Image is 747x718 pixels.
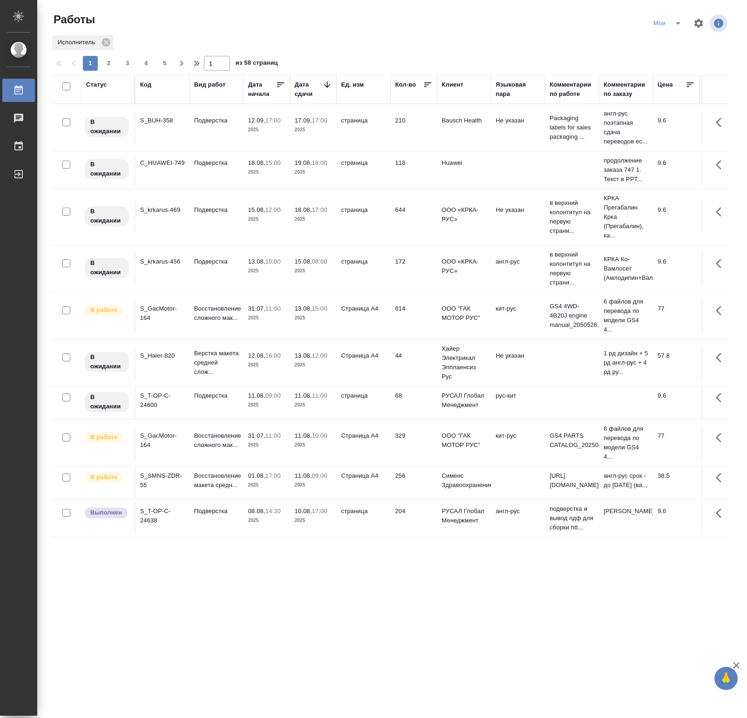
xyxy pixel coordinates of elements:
p: 2025 [295,516,332,525]
span: 🙏 [718,669,734,688]
td: 44 [390,346,437,379]
div: Вид работ [194,80,226,89]
p: 2025 [248,125,285,135]
div: S_krkarus-469 [140,205,185,215]
p: В ожидании [90,352,123,371]
div: Исполнитель [52,35,114,50]
td: Не указан [491,346,545,379]
td: Страница А4 [336,346,390,379]
div: Цена [658,80,673,89]
td: 9.6 [653,154,700,186]
div: Дата сдачи [295,80,323,99]
p: GS4 4WD-4B20J engine manual_2050526.p... [550,302,594,330]
p: Верстка макета средней слож... [194,349,239,377]
div: Исполнитель назначен, приступать к работе пока рано [84,391,130,413]
p: В работе [90,473,117,482]
p: в верхний колонтитул на первую страни... [550,250,594,287]
div: Исполнитель выполняет работу [84,304,130,317]
td: 2 543,20 ₽ [700,346,746,379]
p: 2025 [295,125,332,135]
div: Исполнитель назначен, приступать к работе пока рано [84,158,130,180]
p: GS4 PARTS CATALOG_20250714.pdf [550,431,594,450]
p: 11:00 [265,432,281,439]
span: 4 [139,59,154,68]
div: S_Haier-820 [140,351,185,360]
td: Не указан [491,201,545,233]
td: 2 016,00 ₽ [700,111,746,144]
td: 9.6 [653,252,700,285]
p: 6 файлов для перевода по модели GS4 4... [604,424,648,461]
div: Исполнитель назначен, приступать к работе пока рано [84,257,130,279]
td: Страница А4 [336,467,390,499]
div: S_GacMotor-164 [140,304,185,323]
div: Комментарии по заказу [604,80,648,99]
button: Здесь прячутся важные кнопки [710,154,733,176]
div: Кол-во [395,80,416,89]
p: В ожидании [90,117,123,136]
p: 2025 [295,400,332,410]
td: 9.6 [653,386,700,419]
p: 2025 [295,481,332,490]
p: 18:00 [312,159,327,166]
p: ООО "ГАК МОТОР РУС" [442,431,486,450]
p: Восстановление сложного мак... [194,431,239,450]
button: 4 [139,56,154,71]
p: 17:00 [312,117,327,124]
p: 15.08, [295,258,312,265]
p: [URL][DOMAIN_NAME].. [550,471,594,490]
p: 15:00 [265,159,281,166]
td: кит-рус [491,427,545,459]
p: Huawei [442,158,486,168]
p: 17:00 [265,117,281,124]
span: из 58 страниц [236,57,278,71]
div: Исполнитель выполняет работу [84,471,130,484]
button: Здесь прячутся важные кнопки [710,201,733,223]
td: Страница А4 [336,427,390,459]
p: 10:00 [312,432,327,439]
div: S_T-OP-C-24600 [140,391,185,410]
p: 09:00 [265,392,281,399]
p: Восстановление сложного мак... [194,304,239,323]
p: 12:00 [312,352,327,359]
p: 17.09, [295,117,312,124]
p: 13.08, [295,305,312,312]
p: 19.08, [295,159,312,166]
div: S_T-OP-C-24638 [140,507,185,525]
p: 2025 [248,516,285,525]
div: Исполнитель назначен, приступать к работе пока рано [84,116,130,138]
p: 2025 [295,440,332,450]
td: 9.6 [653,201,700,233]
p: Подверстка [194,507,239,516]
p: 2025 [248,400,285,410]
div: Комментарии по работе [550,80,594,99]
td: 172 [390,252,437,285]
p: 2025 [248,266,285,276]
p: 13.08, [248,258,265,265]
button: Здесь прячутся важные кнопки [710,427,733,449]
td: 118 [390,154,437,186]
button: 5 [157,56,172,71]
td: 47 278,00 ₽ [700,299,746,332]
p: в верхний колонтитул на первую страни... [550,198,594,236]
p: 11.08, [295,392,312,399]
p: 2025 [248,313,285,323]
td: 9.6 [653,111,700,144]
td: 256 [390,467,437,499]
button: Здесь прячутся важные кнопки [710,346,733,369]
p: 08:00 [312,258,327,265]
div: Статус [86,80,107,89]
div: C_HUAWEI-749 [140,158,185,168]
button: Здесь прячутся важные кнопки [710,502,733,524]
p: 31.07, [248,305,265,312]
p: В работе [90,433,117,442]
p: 10:00 [265,258,281,265]
p: Подверстка [194,391,239,400]
p: продолжение заказа 747 1. Текст в PPT... [604,156,648,184]
button: Здесь прячутся важные кнопки [710,299,733,322]
p: ООО "ГАК МОТОР РУС" [442,304,486,323]
p: Подверстка [194,257,239,266]
p: Подверстка [194,205,239,215]
td: 9.6 [653,502,700,535]
p: 17:00 [312,206,327,213]
div: Ед. изм [341,80,364,89]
